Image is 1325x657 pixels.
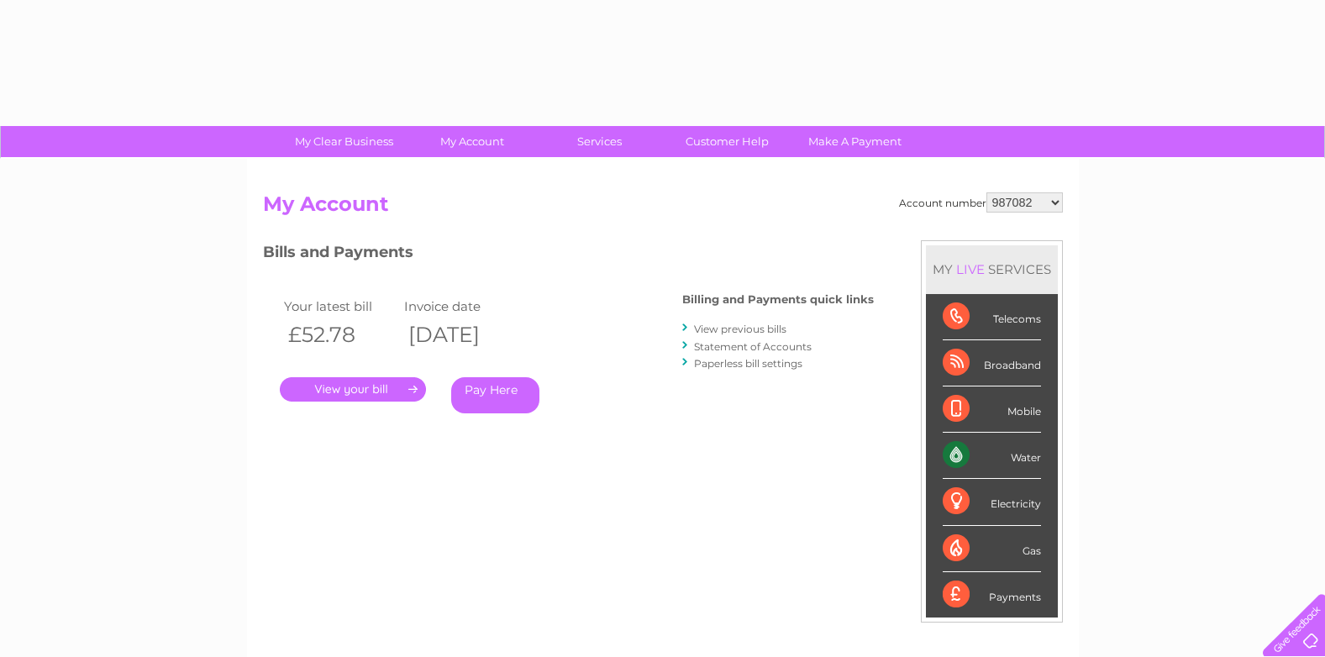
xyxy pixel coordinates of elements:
td: Your latest bill [280,295,401,318]
a: Statement of Accounts [694,340,812,353]
a: . [280,377,426,402]
a: My Clear Business [275,126,413,157]
div: MY SERVICES [926,245,1058,293]
a: Pay Here [451,377,539,413]
div: LIVE [953,261,988,277]
th: £52.78 [280,318,401,352]
div: Payments [943,572,1041,618]
div: Water [943,433,1041,479]
td: Invoice date [400,295,521,318]
div: Telecoms [943,294,1041,340]
div: Broadband [943,340,1041,386]
div: Gas [943,526,1041,572]
h4: Billing and Payments quick links [682,293,874,306]
h3: Bills and Payments [263,240,874,270]
div: Mobile [943,386,1041,433]
a: My Account [402,126,541,157]
a: Make A Payment [786,126,924,157]
a: Customer Help [658,126,797,157]
div: Electricity [943,479,1041,525]
th: [DATE] [400,318,521,352]
a: Paperless bill settings [694,357,802,370]
a: View previous bills [694,323,786,335]
h2: My Account [263,192,1063,224]
div: Account number [899,192,1063,213]
a: Services [530,126,669,157]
